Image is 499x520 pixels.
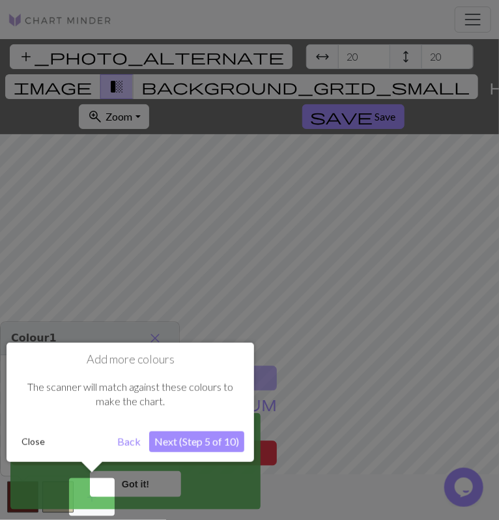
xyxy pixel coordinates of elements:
[16,432,50,452] button: Close
[16,353,244,367] h1: Add more colours
[7,343,254,462] div: Add more colours
[149,431,244,452] button: Next (Step 5 of 10)
[16,367,244,422] div: The scanner will match against these colours to make the chart.
[112,431,146,452] button: Back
